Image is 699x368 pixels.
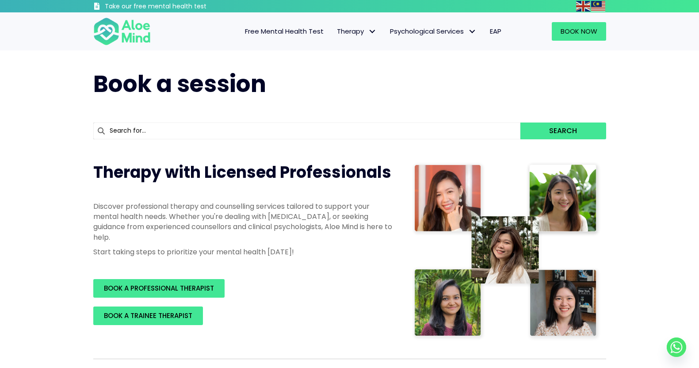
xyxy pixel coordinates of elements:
p: Start taking steps to prioritize your mental health [DATE]! [93,247,394,257]
span: BOOK A TRAINEE THERAPIST [104,311,192,320]
nav: Menu [162,22,508,41]
a: Free Mental Health Test [238,22,330,41]
span: Psychological Services [390,27,477,36]
input: Search for... [93,123,521,139]
a: Psychological ServicesPsychological Services: submenu [383,22,483,41]
span: Therapy: submenu [366,25,379,38]
a: BOOK A TRAINEE THERAPIST [93,307,203,325]
a: Malay [591,1,606,11]
img: Aloe mind Logo [93,17,151,46]
h3: Take our free mental health test [105,2,254,11]
img: Therapist collage [412,161,601,341]
p: Discover professional therapy and counselling services tailored to support your mental health nee... [93,201,394,242]
a: Whatsapp [667,337,686,357]
a: BOOK A PROFESSIONAL THERAPIST [93,279,225,298]
span: Therapy [337,27,377,36]
span: Free Mental Health Test [245,27,324,36]
span: Book a session [93,68,266,100]
span: Book Now [561,27,597,36]
img: ms [591,1,605,11]
a: TherapyTherapy: submenu [330,22,383,41]
a: Take our free mental health test [93,2,254,12]
img: en [576,1,590,11]
a: English [576,1,591,11]
span: Therapy with Licensed Professionals [93,161,391,184]
button: Search [520,123,606,139]
span: EAP [490,27,501,36]
a: Book Now [552,22,606,41]
span: Psychological Services: submenu [466,25,479,38]
span: BOOK A PROFESSIONAL THERAPIST [104,284,214,293]
a: EAP [483,22,508,41]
